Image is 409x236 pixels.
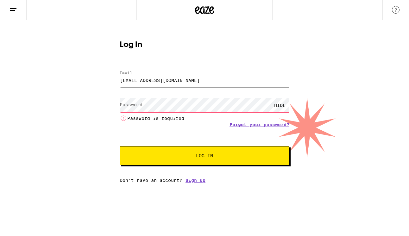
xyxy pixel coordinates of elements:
[120,115,289,122] li: Password is required
[120,71,132,75] label: Email
[270,98,289,112] div: HIDE
[120,178,289,183] div: Don't have an account?
[120,146,289,165] button: Log In
[196,153,213,158] span: Log In
[120,102,142,107] label: Password
[120,73,289,87] input: Email
[230,122,289,127] a: Forgot your password?
[120,41,289,49] h1: Log In
[4,4,46,9] span: Hi. Need any help?
[186,178,205,183] a: Sign up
